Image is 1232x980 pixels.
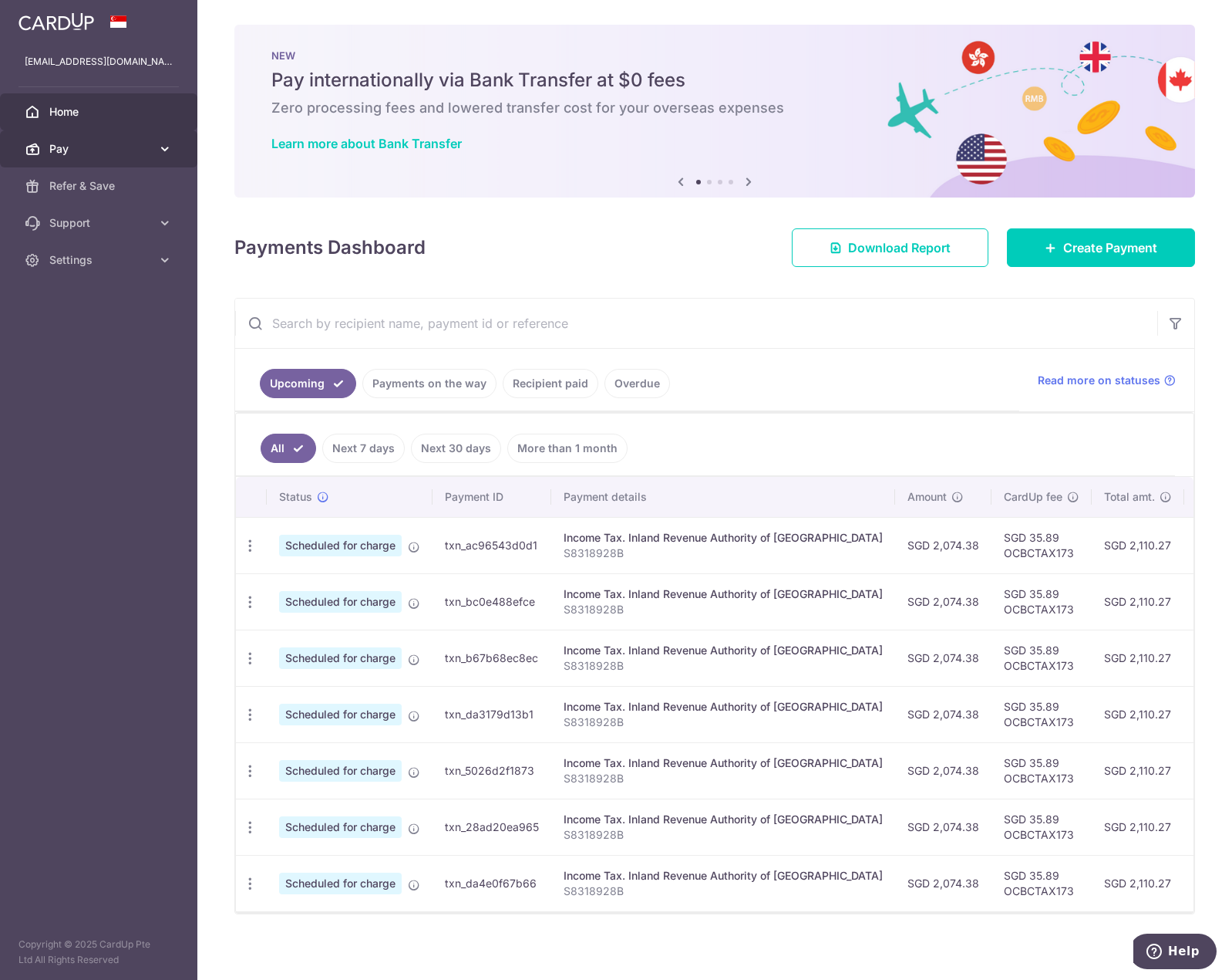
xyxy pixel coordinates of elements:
[895,742,991,799] td: SGD 2,074.38
[433,799,551,855] td: txn_28ad20ea965
[279,873,402,894] span: Scheduled for charge
[1092,630,1184,686] td: SGD 2,110.27
[1092,742,1184,799] td: SGD 2,110.27
[322,434,405,463] a: Next 7 days
[433,855,551,911] td: txn_da4e0f67b66
[279,704,402,725] span: Scheduled for charge
[433,573,551,630] td: txn_bc0e488efce
[279,816,402,838] span: Scheduled for charge
[49,178,151,194] span: Refer & Save
[792,228,988,267] a: Download Report
[895,517,991,573] td: SGD 2,074.38
[279,535,402,556] span: Scheduled for charge
[564,755,883,771] div: Income Tax. Inland Revenue Authority of [GEOGRAPHIC_DATA]
[1092,799,1184,855] td: SGD 2,110.27
[564,812,883,827] div: Income Tax. Inland Revenue Authority of [GEOGRAPHIC_DATA]
[895,630,991,686] td: SGD 2,074.38
[1007,228,1195,267] a: Create Payment
[271,49,1158,62] p: NEW
[895,855,991,911] td: SGD 2,074.38
[279,647,402,669] span: Scheduled for charge
[49,215,151,231] span: Support
[564,643,883,658] div: Income Tax. Inland Revenue Authority of [GEOGRAPHIC_DATA]
[848,238,951,257] span: Download Report
[433,630,551,686] td: txn_b67b68ec8ec
[234,234,426,262] h4: Payments Dashboard
[907,489,947,505] span: Amount
[1004,489,1062,505] span: CardUp fee
[991,517,1092,573] td: SGD 35.89 OCBCTAX173
[234,25,1195,198] img: Bank transfer banner
[564,699,883,715] div: Income Tax. Inland Revenue Authority of [GEOGRAPHIC_DATA]
[1038,373,1176,388] a: Read more on statuses
[19,12,94,31] img: CardUp
[507,434,628,463] a: More than 1 month
[503,369,598,398] a: Recipient paid
[271,136,462,151] a: Learn more about Bank Transfer
[433,517,551,573] td: txn_ac96543d0d1
[564,546,883,561] p: S8318928B
[991,630,1092,686] td: SGD 35.89 OCBCTAX173
[260,369,356,398] a: Upcoming
[279,591,402,613] span: Scheduled for charge
[362,369,497,398] a: Payments on the way
[49,252,151,268] span: Settings
[564,827,883,843] p: S8318928B
[895,686,991,742] td: SGD 2,074.38
[25,54,173,69] p: [EMAIL_ADDRESS][DOMAIN_NAME]
[1092,573,1184,630] td: SGD 2,110.27
[564,586,883,602] div: Income Tax. Inland Revenue Authority of [GEOGRAPHIC_DATA]
[1104,489,1155,505] span: Total amt.
[433,686,551,742] td: txn_da3179d13b1
[895,799,991,855] td: SGD 2,074.38
[551,477,895,517] th: Payment details
[49,141,151,157] span: Pay
[991,686,1092,742] td: SGD 35.89 OCBCTAX173
[271,99,1158,117] h6: Zero processing fees and lowered transfer cost for your overseas expenses
[564,602,883,617] p: S8318928B
[261,434,316,463] a: All
[235,299,1157,348] input: Search by recipient name, payment id or reference
[564,868,883,884] div: Income Tax. Inland Revenue Authority of [GEOGRAPHIC_DATA]
[1092,517,1184,573] td: SGD 2,110.27
[1133,934,1217,972] iframe: Opens a widget where you can find more information
[604,369,670,398] a: Overdue
[991,742,1092,799] td: SGD 35.89 OCBCTAX173
[1092,855,1184,911] td: SGD 2,110.27
[564,530,883,546] div: Income Tax. Inland Revenue Authority of [GEOGRAPHIC_DATA]
[411,434,501,463] a: Next 30 days
[433,742,551,799] td: txn_5026d2f1873
[49,104,151,120] span: Home
[279,489,312,505] span: Status
[991,799,1092,855] td: SGD 35.89 OCBCTAX173
[271,68,1158,93] h5: Pay internationally via Bank Transfer at $0 fees
[564,771,883,786] p: S8318928B
[991,573,1092,630] td: SGD 35.89 OCBCTAX173
[564,715,883,730] p: S8318928B
[895,573,991,630] td: SGD 2,074.38
[1038,373,1160,388] span: Read more on statuses
[564,884,883,899] p: S8318928B
[1092,686,1184,742] td: SGD 2,110.27
[433,477,551,517] th: Payment ID
[279,760,402,782] span: Scheduled for charge
[564,658,883,674] p: S8318928B
[991,855,1092,911] td: SGD 35.89 OCBCTAX173
[1063,238,1157,257] span: Create Payment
